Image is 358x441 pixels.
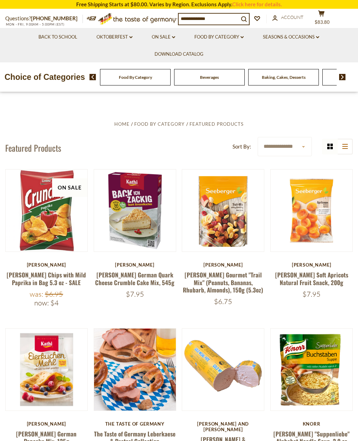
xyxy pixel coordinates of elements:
a: On Sale [152,33,175,41]
a: Seasons & Occasions [263,33,319,41]
div: [PERSON_NAME] [5,421,88,427]
div: [PERSON_NAME] [5,262,88,268]
a: Account [272,14,303,21]
div: The Taste of Germany [94,421,176,427]
a: Back to School [38,33,77,41]
div: [PERSON_NAME] [94,262,176,268]
div: [PERSON_NAME] [270,262,353,268]
h1: Featured Products [5,143,61,153]
span: $4 [50,298,59,307]
span: $83.80 [315,19,330,25]
a: [PERSON_NAME] Chips with Mild Paprika in Bag 5.3 oz - SALE [7,270,86,287]
img: Kathi German Quark Cheese Crumble Cake Mix, 545g [94,170,176,251]
img: previous arrow [89,74,96,80]
img: Kathi German Pancake Mix, 125g [6,329,87,411]
a: [PERSON_NAME] Gourmet "Trail Mix" (Peanuts, Bananas, Rhubarb, Almonds), 150g (5.3oz) [183,270,263,294]
p: Questions? [5,14,83,23]
img: Schaller & Weber Gold Medal Liver Pate 7 oz. [182,329,264,411]
label: Now: [34,298,49,307]
span: Account [281,14,303,20]
a: Featured Products [189,121,244,127]
span: $7.95 [126,290,144,298]
div: [PERSON_NAME] [182,262,264,268]
span: $6.95 [45,290,63,298]
a: Oktoberfest [96,33,133,41]
a: Download Catalog [155,50,203,58]
a: Beverages [200,75,219,80]
span: MON - FRI, 9:00AM - 5:00PM (EST) [5,22,65,26]
span: $6.75 [214,297,232,306]
a: [PERSON_NAME] Soft Apricots Natural Fruit Snack, 200g [275,270,348,287]
a: [PERSON_NAME] German Quark Cheese Crumble Cake Mix, 545g [95,270,174,287]
a: Click here for details. [232,1,282,7]
span: $7.95 [302,290,321,298]
div: Knorr [270,421,353,427]
a: [PHONE_NUMBER] [31,15,78,21]
img: next arrow [339,74,346,80]
img: The Taste of Germany Leberkaese & Pretzel Collection [94,329,176,411]
a: Baking, Cakes, Desserts [262,75,306,80]
a: Food By Category [194,33,244,41]
label: Sort By: [232,142,251,151]
img: Lorenz Crunch Chips with Mild Paprika in Bag 5.3 oz - SALE [6,170,87,251]
a: Home [114,121,130,127]
div: [PERSON_NAME] and [PERSON_NAME] [182,421,264,433]
img: Seeberger Gourmet "Trail Mix" (Peanuts, Bananas, Rhubarb, Almonds), 150g (5.3oz) [182,170,264,251]
a: Food By Category [134,121,185,127]
img: Knorr "Suppenliebe" Alphabet Noodle Soup, 2.9 oz [271,329,352,411]
label: Was: [30,290,43,298]
img: Seeberger Soft Apricots Natural Fruit Snack, 200g [271,170,352,251]
a: Food By Category [119,75,152,80]
button: $83.80 [311,10,332,28]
